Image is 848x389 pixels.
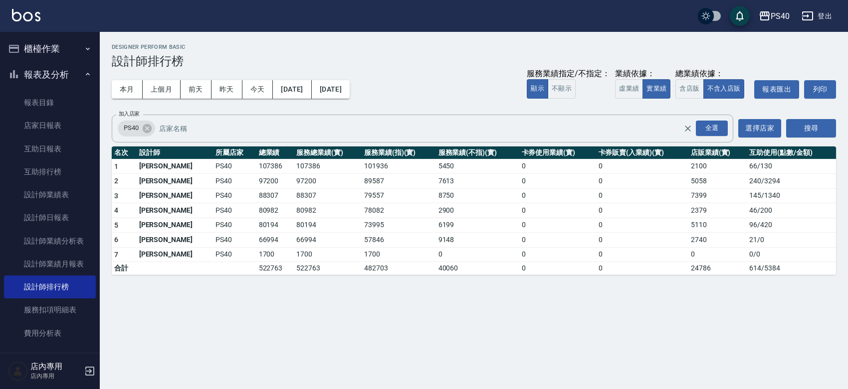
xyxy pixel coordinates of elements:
button: Clear [681,122,695,135]
td: 96 / 420 [747,218,836,233]
img: Person [8,361,28,381]
td: 合計 [112,262,137,275]
th: 互助使用(點數/金額) [747,146,836,159]
a: 設計師業績表 [4,183,96,206]
td: 8750 [436,188,519,203]
span: 4 [114,206,118,214]
td: PS40 [213,203,256,218]
a: 服務扣項明細表 [4,298,96,321]
td: [PERSON_NAME] [137,233,213,248]
span: 5 [114,221,118,229]
td: 0 [519,247,596,262]
a: 設計師業績月報表 [4,253,96,275]
span: 1 [114,162,118,170]
td: 0 [596,174,688,189]
td: 0 [519,218,596,233]
td: 0 [519,203,596,218]
td: 66994 [256,233,294,248]
td: 0 [519,233,596,248]
td: 88307 [256,188,294,203]
td: 2740 [688,233,747,248]
td: [PERSON_NAME] [137,203,213,218]
td: 0 [596,262,688,275]
table: a dense table [112,146,836,275]
td: 7613 [436,174,519,189]
td: 7399 [688,188,747,203]
td: 0 / 0 [747,247,836,262]
th: 設計師 [137,146,213,159]
td: 0 [436,247,519,262]
img: Logo [12,9,40,21]
td: 0 [596,203,688,218]
a: 費用分析表 [4,322,96,345]
td: 21 / 0 [747,233,836,248]
th: 卡券使用業績(實) [519,146,596,159]
td: 57846 [362,233,436,248]
button: 實業績 [642,79,670,99]
td: 0 [596,188,688,203]
button: 本月 [112,80,143,99]
td: 80982 [294,203,362,218]
td: 40060 [436,262,519,275]
th: 總業績 [256,146,294,159]
div: PS40 [771,10,790,22]
th: 服務業績(不指)(實) [436,146,519,159]
td: 240 / 3294 [747,174,836,189]
td: 80982 [256,203,294,218]
td: 46 / 200 [747,203,836,218]
button: 櫃檯作業 [4,36,96,62]
div: 服務業績指定/不指定： [527,69,610,79]
div: 全選 [696,121,728,136]
td: 0 [596,218,688,233]
td: 78082 [362,203,436,218]
a: 設計師業績分析表 [4,230,96,253]
td: 5450 [436,159,519,174]
td: [PERSON_NAME] [137,218,213,233]
button: 客戶管理 [4,349,96,375]
h3: 設計師排行榜 [112,54,836,68]
td: 0 [596,247,688,262]
td: 5058 [688,174,747,189]
td: 97200 [256,174,294,189]
span: 7 [114,251,118,259]
td: 145 / 1340 [747,188,836,203]
th: 所屬店家 [213,146,256,159]
td: PS40 [213,247,256,262]
button: 上個月 [143,80,181,99]
td: 6199 [436,218,519,233]
p: 店內專用 [30,372,81,381]
button: 今天 [242,80,273,99]
td: PS40 [213,174,256,189]
div: PS40 [118,121,155,136]
td: 80194 [294,218,362,233]
button: 昨天 [212,80,242,99]
td: PS40 [213,159,256,174]
span: 3 [114,192,118,200]
button: 搜尋 [786,119,836,137]
td: 73995 [362,218,436,233]
a: 互助排行榜 [4,160,96,183]
td: 107386 [294,159,362,174]
button: 含店販 [675,79,703,99]
button: 虛業績 [615,79,643,99]
a: 設計師排行榜 [4,275,96,298]
td: 80194 [256,218,294,233]
h5: 店內專用 [30,362,81,372]
th: 店販業績(實) [688,146,747,159]
td: 522763 [294,262,362,275]
td: 0 [519,188,596,203]
button: 列印 [804,80,836,99]
th: 服務總業績(實) [294,146,362,159]
button: 顯示 [527,79,548,99]
button: 不顯示 [548,79,576,99]
th: 服務業績(指)(實) [362,146,436,159]
td: 9148 [436,233,519,248]
td: 97200 [294,174,362,189]
span: 2 [114,177,118,185]
td: [PERSON_NAME] [137,159,213,174]
td: 0 [519,174,596,189]
a: 報表目錄 [4,91,96,114]
td: 66 / 130 [747,159,836,174]
button: 報表匯出 [754,80,799,99]
button: 選擇店家 [738,119,781,137]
